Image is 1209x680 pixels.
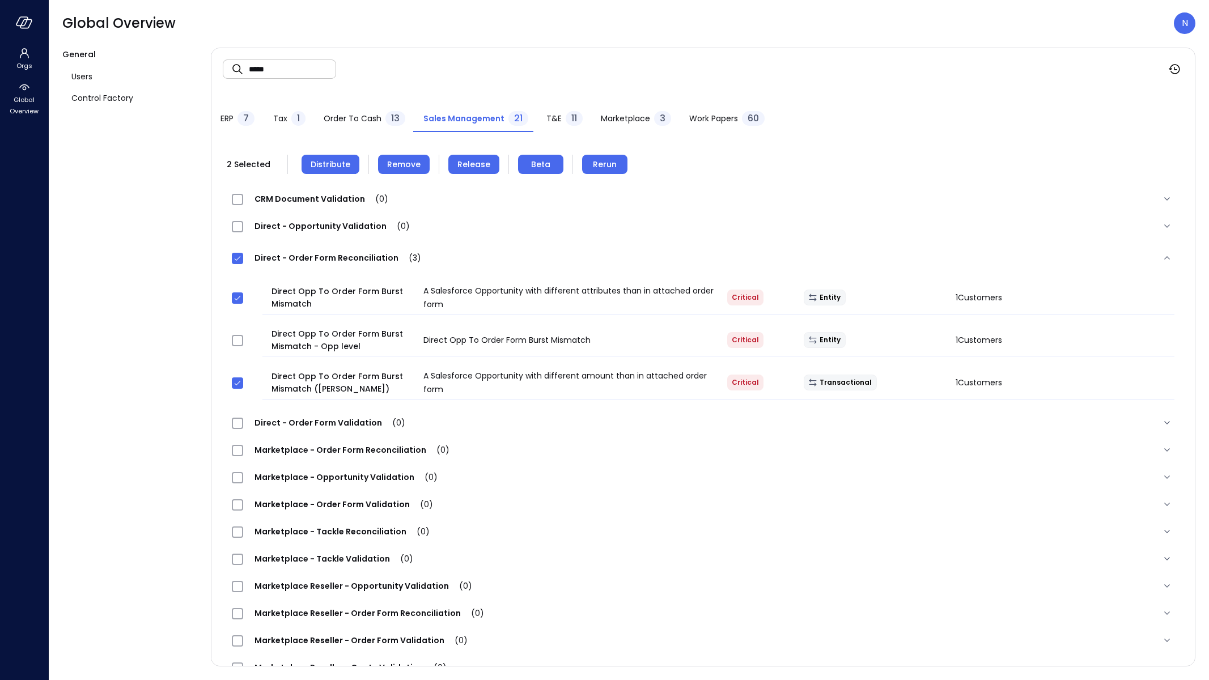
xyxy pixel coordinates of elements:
span: Marketplace - Tackle Validation [243,553,425,564]
span: A Salesforce Opportunity with different amount than in attached order form [423,370,707,395]
span: Remove [387,158,421,171]
span: (0) [426,444,449,456]
span: Tax [273,112,287,125]
span: (0) [414,471,438,483]
button: Beta [518,155,563,174]
span: Direct Opp To Order Form Burst Mismatch [423,334,591,346]
div: Direct - Order Form Validation(0) [223,409,1183,436]
a: Users [62,66,202,87]
span: (0) [382,417,405,428]
div: CRM Document Validation(0) [223,185,1183,212]
span: 2 Selected [223,158,274,171]
span: Direct - Order Form Reconciliation [243,252,432,263]
span: Marketplace - Order Form Validation [243,499,444,510]
span: Direct - Opportunity Validation [243,220,421,232]
p: N [1182,16,1188,30]
span: CRM Document Validation [243,193,400,205]
div: Marketplace - Tackle Validation(0) [223,545,1183,572]
span: (0) [449,580,472,592]
div: Marketplace - Tackle Reconciliation(0) [223,518,1183,545]
span: 1 Customers [956,377,1002,388]
span: Users [71,70,92,83]
span: Marketplace [601,112,650,125]
span: 7 [243,112,249,125]
span: General [62,49,96,60]
span: Distribute [311,158,350,171]
a: Control Factory [62,87,202,109]
span: Global Overview [62,14,176,32]
div: Marketplace Reseller - Opportunity Validation(0) [223,572,1183,600]
div: Direct - Opportunity Validation(0) [223,212,1183,240]
span: Sales Management [423,112,504,125]
span: (0) [365,193,388,205]
span: 1 Customers [956,334,1002,346]
div: Marketplace Reseller - Order Form Validation(0) [223,627,1183,654]
span: (0) [461,607,484,619]
span: (0) [410,499,433,510]
span: Marketplace Reseller - Opportunity Validation [243,580,483,592]
span: Marketplace - Order Form Reconciliation [243,444,461,456]
div: Orgs [2,45,46,73]
span: Beta [531,158,550,171]
span: T&E [546,112,562,125]
div: Direct - Order Form Reconciliation(3) [223,240,1183,276]
div: Marketplace - Order Form Validation(0) [223,491,1183,518]
button: Remove [378,155,430,174]
div: Global Overview [2,79,46,118]
span: Marketplace Reseller - Order Form Reconciliation [243,607,495,619]
span: Marketplace Reseller - Order Form Validation [243,635,479,646]
span: Direct - Order Form Validation [243,417,417,428]
span: 11 [571,112,577,125]
span: Global Overview [7,94,41,117]
span: 3 [660,112,665,125]
span: 13 [391,112,400,125]
div: Marketplace Reseller - Order Form Reconciliation(0) [223,600,1183,627]
span: A Salesforce Opportunity with different attributes than in attached order form [423,285,714,310]
span: (0) [390,553,413,564]
span: 1 Customers [956,292,1002,303]
button: Release [448,155,499,174]
span: 1 [297,112,300,125]
span: ERP [220,112,234,125]
span: (0) [387,220,410,232]
span: Orgs [16,60,32,71]
span: Marketplace Reseller - Quote Validation [243,662,458,673]
span: (3) [398,252,421,263]
span: Direct Opp To Order Form Burst Mismatch [272,285,414,310]
div: Noy Vadai [1174,12,1195,34]
span: (0) [423,662,447,673]
span: Rerun [593,158,617,171]
span: Direct Opp To Order Form Burst Mismatch - Opp level [272,328,414,352]
span: 60 [748,112,759,125]
span: Work Papers [689,112,738,125]
button: Rerun [582,155,627,174]
span: Order to Cash [324,112,381,125]
span: Direct Opp To Order Form Burst Mismatch ([PERSON_NAME]) [272,370,414,395]
span: (0) [406,526,430,537]
span: 21 [514,112,523,125]
button: Distribute [302,155,359,174]
div: Marketplace - Opportunity Validation(0) [223,464,1183,491]
span: Marketplace - Opportunity Validation [243,471,449,483]
div: Marketplace - Order Form Reconciliation(0) [223,436,1183,464]
span: (0) [444,635,468,646]
span: Control Factory [71,92,133,104]
span: Release [457,158,490,171]
span: Marketplace - Tackle Reconciliation [243,526,441,537]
